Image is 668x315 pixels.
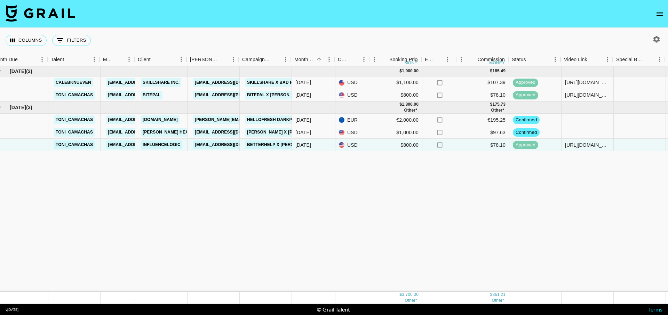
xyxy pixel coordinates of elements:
[106,91,220,99] a: [EMAIL_ADDRESS][PERSON_NAME][DOMAIN_NAME]
[399,68,402,74] div: $
[138,53,151,66] div: Client
[54,140,95,149] a: toni_camachas
[492,102,506,107] div: 175.73
[380,55,389,64] button: Sort
[295,91,311,98] div: Jul '25
[560,53,613,66] div: Video Link
[295,116,311,123] div: Aug '25
[359,54,369,65] button: Menu
[402,102,419,107] div: 1,800.00
[526,55,536,64] button: Sort
[369,54,380,65] button: Menu
[193,115,378,124] a: [PERSON_NAME][EMAIL_ADDRESS][PERSON_NAME][PERSON_NAME][DOMAIN_NAME]
[239,53,291,66] div: Campaign (Type)
[457,139,509,151] div: $78.10
[550,54,560,65] button: Menu
[141,128,198,137] a: [PERSON_NAME] Health
[335,76,370,89] div: USD
[295,142,311,148] div: Aug '25
[565,142,610,148] div: https://www.youtube.com/watch?v=tormiLjDTHQ
[193,140,271,149] a: [EMAIL_ADDRESS][DOMAIN_NAME]
[513,129,540,136] span: confirmed
[513,79,538,86] span: approved
[314,55,324,64] button: Sort
[295,79,311,86] div: Jul '25
[193,78,271,87] a: [EMAIL_ADDRESS][DOMAIN_NAME]
[370,89,422,102] div: $800.00
[425,53,435,66] div: Expenses: Remove Commission?
[100,53,134,66] div: Manager
[335,89,370,102] div: USD
[64,55,74,64] button: Sort
[513,142,538,148] span: approved
[508,53,560,66] div: Status
[457,89,509,102] div: $78.10
[468,55,477,64] button: Sort
[404,108,417,113] span: € 2,000.00
[389,53,420,66] div: Booking Price
[653,7,667,21] button: open drawer
[338,53,349,66] div: Currency
[228,54,239,65] button: Menu
[54,91,95,99] a: toni_camachas
[442,54,453,65] button: Menu
[6,35,47,46] button: Select columns
[106,128,220,137] a: [EMAIL_ADDRESS][PERSON_NAME][DOMAIN_NAME]
[490,68,493,74] div: $
[114,55,124,64] button: Sort
[399,102,402,107] div: $
[334,53,369,66] div: Currency
[457,76,509,89] div: $107.39
[492,292,506,298] div: 361.21
[54,128,95,137] a: toni_camachas
[490,102,493,107] div: $
[294,53,314,66] div: Month Due
[370,76,422,89] div: $1,100.00
[654,54,665,65] button: Menu
[10,104,26,111] span: [DATE]
[271,55,280,64] button: Sort
[134,53,186,66] div: Client
[141,91,162,99] a: BitePal
[245,91,308,99] a: BitePal x [PERSON_NAME]
[399,292,402,298] div: $
[54,78,93,87] a: calebknueven
[141,115,180,124] a: [DOMAIN_NAME]
[245,78,311,87] a: Skillshare x Bad Flashes
[190,53,218,66] div: [PERSON_NAME]
[89,54,100,65] button: Menu
[242,53,271,66] div: Campaign (Type)
[645,55,654,64] button: Sort
[457,114,509,126] div: €195.25
[141,140,182,149] a: InfluenceLogic
[489,61,505,65] div: money
[402,292,419,298] div: 3,700.00
[52,35,91,46] button: Show filters
[193,128,271,137] a: [EMAIL_ADDRESS][DOMAIN_NAME]
[405,61,420,65] div: money
[124,54,134,65] button: Menu
[456,54,467,65] button: Menu
[513,117,540,123] span: confirmed
[565,79,610,86] div: https://www.youtube.com/watch?v=0y5GrgonJaY&t=610s
[106,140,220,149] a: [EMAIL_ADDRESS][PERSON_NAME][DOMAIN_NAME]
[10,68,26,75] span: [DATE]
[193,91,272,99] a: [EMAIL_ADDRESS][PERSON_NAME]
[564,53,587,66] div: Video Link
[492,68,506,74] div: 185.49
[648,306,662,313] a: Terms
[317,306,350,313] div: © Grail Talent
[370,126,422,139] div: $1,000.00
[26,104,32,111] span: ( 3 )
[103,53,114,66] div: Manager
[106,115,220,124] a: [EMAIL_ADDRESS][PERSON_NAME][DOMAIN_NAME]
[602,54,613,65] button: Menu
[37,54,47,65] button: Menu
[565,91,610,98] div: https://www.youtube.com/watch?v=v38kpM998tY
[349,55,359,64] button: Sort
[218,55,228,64] button: Sort
[370,114,422,126] div: €2,000.00
[291,53,334,66] div: Month Due
[435,55,444,64] button: Sort
[613,53,665,66] div: Special Booking Type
